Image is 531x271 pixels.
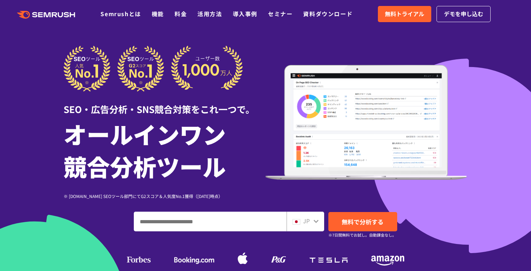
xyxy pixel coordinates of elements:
[64,118,265,182] h1: オールインワン 競合分析ツール
[64,92,265,116] div: SEO・広告分析・SNS競合対策をこれ一つで。
[152,9,164,18] a: 機能
[233,9,257,18] a: 導入事例
[175,9,187,18] a: 料金
[385,9,424,19] span: 無料トライアル
[444,9,483,19] span: デモを申し込む
[328,212,397,231] a: 無料で分析する
[303,217,310,225] span: JP
[328,232,396,238] small: ※7日間無料でお試し。自動課金なし。
[303,9,353,18] a: 資料ダウンロード
[197,9,222,18] a: 活用方法
[437,6,491,22] a: デモを申し込む
[342,217,383,226] span: 無料で分析する
[64,193,265,199] div: ※ [DOMAIN_NAME] SEOツール部門にてG2スコア＆人気度No.1獲得（[DATE]時点）
[378,6,431,22] a: 無料トライアル
[134,212,286,231] input: ドメイン、キーワードまたはURLを入力してください
[100,9,141,18] a: Semrushとは
[268,9,293,18] a: セミナー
